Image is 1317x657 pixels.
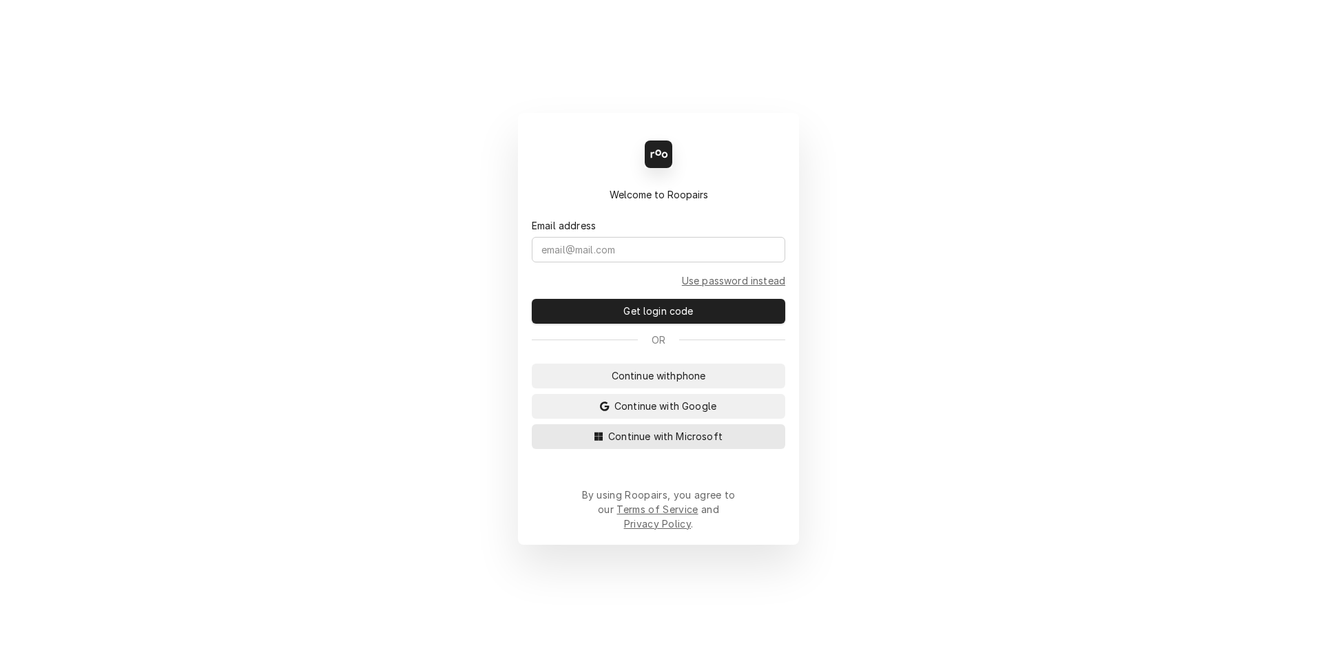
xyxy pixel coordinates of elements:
button: Continue with Google [532,394,785,419]
div: By using Roopairs, you agree to our and . [581,488,736,531]
span: Continue with phone [609,368,709,383]
button: Continue with Microsoft [532,424,785,449]
span: Get login code [621,304,696,318]
div: Welcome to Roopairs [532,187,785,202]
label: Email address [532,218,596,233]
a: Privacy Policy [624,518,691,530]
a: Terms of Service [616,503,698,515]
span: Continue with Microsoft [605,429,725,444]
button: Continue withphone [532,364,785,388]
button: Get login code [532,299,785,324]
input: email@mail.com [532,237,785,262]
a: Go to Email and password form [682,273,785,288]
div: Or [532,333,785,347]
span: Continue with Google [612,399,719,413]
